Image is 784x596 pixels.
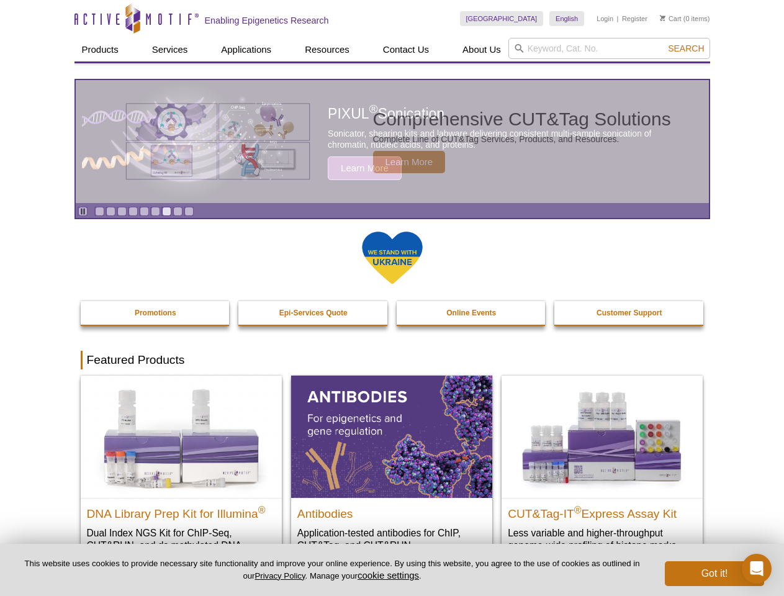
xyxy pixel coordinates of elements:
[455,38,508,61] a: About Us
[135,309,176,317] strong: Promotions
[258,504,266,515] sup: ®
[297,526,486,552] p: Application-tested antibodies for ChIP, CUT&Tag, and CUT&RUN.
[214,38,279,61] a: Applications
[87,526,276,564] p: Dual Index NGS Kit for ChIP-Seq, CUT&RUN, and ds methylated DNA assays.
[554,301,705,325] a: Customer Support
[668,43,704,53] span: Search
[617,11,619,26] li: |
[508,526,696,552] p: Less variable and higher-throughput genome-wide profiling of histone marks​.
[665,561,764,586] button: Got it!
[74,38,126,61] a: Products
[660,14,682,23] a: Cart
[20,558,644,582] p: This website uses cookies to provide necessary site functionality and improve your online experie...
[597,14,613,23] a: Login
[361,230,423,286] img: We Stand With Ukraine
[145,38,196,61] a: Services
[446,309,496,317] strong: Online Events
[81,301,231,325] a: Promotions
[87,502,276,520] h2: DNA Library Prep Kit for Illumina
[162,207,171,216] a: Go to slide 7
[502,376,703,564] a: CUT&Tag-IT® Express Assay Kit CUT&Tag-IT®Express Assay Kit Less variable and higher-throughput ge...
[81,376,282,497] img: DNA Library Prep Kit for Illumina
[184,207,194,216] a: Go to slide 9
[81,351,704,369] h2: Featured Products
[173,207,182,216] a: Go to slide 8
[76,80,709,203] article: Comprehensive CUT&Tag Solutions
[279,309,348,317] strong: Epi-Services Quote
[549,11,584,26] a: English
[125,102,311,181] img: Various genetic charts and diagrams.
[373,133,671,145] p: Complete Line of CUT&Tag Services, Products, and Resources.
[291,376,492,564] a: All Antibodies Antibodies Application-tested antibodies for ChIP, CUT&Tag, and CUT&RUN.
[376,38,436,61] a: Contact Us
[106,207,115,216] a: Go to slide 2
[358,570,419,580] button: cookie settings
[373,110,671,129] h2: Comprehensive CUT&Tag Solutions
[205,15,329,26] h2: Enabling Epigenetics Research
[508,502,696,520] h2: CUT&Tag-IT Express Assay Kit
[622,14,647,23] a: Register
[664,43,708,54] button: Search
[95,207,104,216] a: Go to slide 1
[78,207,88,216] a: Toggle autoplay
[238,301,389,325] a: Epi-Services Quote
[76,80,709,203] a: Various genetic charts and diagrams. Comprehensive CUT&Tag Solutions Complete Line of CUT&Tag Ser...
[151,207,160,216] a: Go to slide 6
[297,38,357,61] a: Resources
[574,504,582,515] sup: ®
[397,301,547,325] a: Online Events
[81,376,282,576] a: DNA Library Prep Kit for Illumina DNA Library Prep Kit for Illumina® Dual Index NGS Kit for ChIP-...
[373,151,446,173] span: Learn More
[255,571,305,580] a: Privacy Policy
[117,207,127,216] a: Go to slide 3
[660,11,710,26] li: (0 items)
[508,38,710,59] input: Keyword, Cat. No.
[660,15,665,21] img: Your Cart
[597,309,662,317] strong: Customer Support
[140,207,149,216] a: Go to slide 5
[460,11,544,26] a: [GEOGRAPHIC_DATA]
[297,502,486,520] h2: Antibodies
[742,554,772,584] div: Open Intercom Messenger
[128,207,138,216] a: Go to slide 4
[502,376,703,497] img: CUT&Tag-IT® Express Assay Kit
[291,376,492,497] img: All Antibodies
